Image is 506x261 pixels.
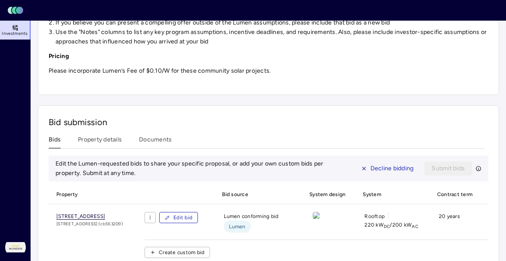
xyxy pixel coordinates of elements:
[56,212,123,221] a: [STREET_ADDRESS]
[49,52,69,60] strong: Pricing
[49,185,145,204] span: Property
[139,135,172,148] button: Documents
[56,221,123,227] span: [STREET_ADDRESS] (cb563209)
[358,185,425,204] span: System
[384,224,390,229] sub: DC
[364,212,385,221] span: Rooftop
[229,222,245,231] span: Lumen
[364,221,418,229] span: 220 kW / 200 kW
[49,66,488,76] p: Please incorporate Lumen’s Fee of $0.10/W for these community solar projects.
[304,185,351,204] span: System design
[354,162,421,175] button: Decline bidding
[159,212,198,223] button: Edit bid
[370,164,414,173] span: Decline bidding
[159,248,204,257] span: Create custom bid
[412,224,418,229] sub: AC
[56,160,324,177] span: Edit the Lumen-requested bids to share your specific proposal, or add your own custom bids per pr...
[49,135,61,148] button: Bids
[145,247,210,258] button: Create custom bid
[432,164,465,173] span: Submit bids
[432,212,478,233] div: 20 years
[217,185,297,204] span: Bid source
[217,212,297,233] div: Lumen conforming bid
[424,162,472,175] button: Submit bids
[49,117,107,127] span: Bid submission
[2,31,28,36] span: Investments
[56,28,488,46] li: Use the "Notes" columns to list any key program assumptions, incentive deadlines, and requirement...
[173,213,192,222] span: Edit bid
[56,213,105,220] span: [STREET_ADDRESS]
[78,135,122,148] button: Property details
[56,18,488,28] li: If you believe you can present a compelling offer outside of the Lumen assumptions, please includ...
[432,185,478,204] span: Contract term
[313,212,320,219] img: view
[5,237,26,258] img: Wunder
